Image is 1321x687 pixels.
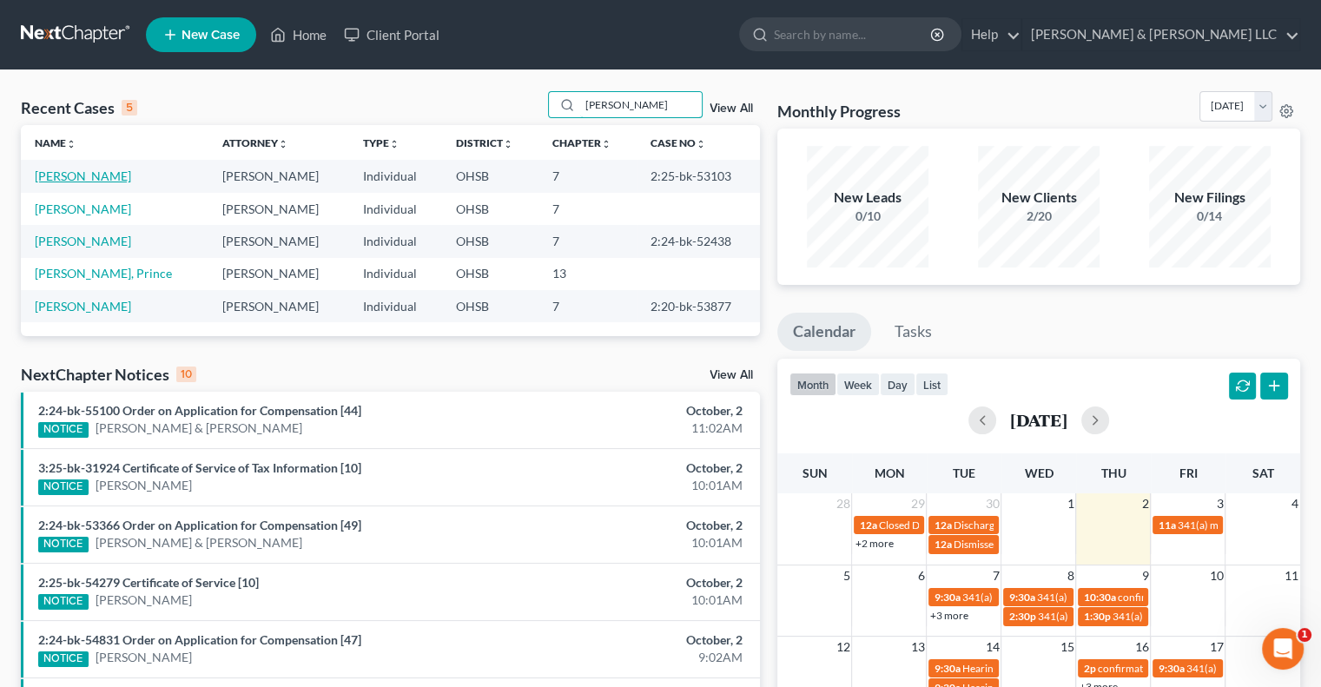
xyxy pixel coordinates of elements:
[651,136,706,149] a: Case Nounfold_more
[983,493,1001,514] span: 30
[934,662,960,675] span: 9:30a
[96,419,302,437] a: [PERSON_NAME] & [PERSON_NAME]
[807,188,928,208] div: New Leads
[1290,493,1300,514] span: 4
[519,517,743,534] div: October, 2
[538,193,637,225] td: 7
[38,575,259,590] a: 2:25-bk-54279 Certificate of Service [10]
[1149,208,1271,225] div: 0/14
[953,466,975,480] span: Tue
[441,290,538,322] td: OHSB
[962,19,1020,50] a: Help
[789,373,836,396] button: month
[519,477,743,494] div: 10:01AM
[841,565,851,586] span: 5
[807,208,928,225] div: 0/10
[1112,610,1279,623] span: 341(a) meeting for [PERSON_NAME]
[96,477,192,494] a: [PERSON_NAME]
[908,637,926,657] span: 13
[519,459,743,477] div: October, 2
[441,258,538,290] td: OHSB
[38,422,89,438] div: NOTICE
[1214,493,1225,514] span: 3
[1065,493,1075,514] span: 1
[552,136,611,149] a: Chapterunfold_more
[637,160,760,192] td: 2:25-bk-53103
[1024,466,1053,480] span: Wed
[879,313,948,351] a: Tasks
[934,519,951,532] span: 12a
[774,18,933,50] input: Search by name...
[21,364,196,385] div: NextChapter Notices
[519,419,743,437] div: 11:02AM
[441,160,538,192] td: OHSB
[990,565,1001,586] span: 7
[35,266,172,281] a: [PERSON_NAME], Prince
[1097,662,1292,675] span: confirmation hearing for [PERSON_NAME]
[176,367,196,382] div: 10
[35,168,131,183] a: [PERSON_NAME]
[208,160,349,192] td: [PERSON_NAME]
[1139,565,1150,586] span: 9
[1008,591,1034,604] span: 9:30a
[349,225,442,257] td: Individual
[1133,637,1150,657] span: 16
[455,136,512,149] a: Districtunfold_more
[834,637,851,657] span: 12
[915,373,948,396] button: list
[859,519,876,532] span: 12a
[519,649,743,666] div: 9:02AM
[389,139,400,149] i: unfold_more
[710,369,753,381] a: View All
[915,565,926,586] span: 6
[441,225,538,257] td: OHSB
[538,258,637,290] td: 13
[208,258,349,290] td: [PERSON_NAME]
[836,373,880,396] button: week
[208,290,349,322] td: [PERSON_NAME]
[519,534,743,552] div: 10:01AM
[363,136,400,149] a: Typeunfold_more
[1262,628,1304,670] iframe: Intercom live chat
[38,518,361,532] a: 2:24-bk-53366 Order on Application for Compensation [49]
[538,160,637,192] td: 7
[1158,662,1184,675] span: 9:30a
[710,102,753,115] a: View All
[601,139,611,149] i: unfold_more
[519,631,743,649] div: October, 2
[961,591,1221,604] span: 341(a) meeting for [PERSON_NAME] & [PERSON_NAME]
[208,225,349,257] td: [PERSON_NAME]
[35,201,131,216] a: [PERSON_NAME]
[855,537,893,550] a: +2 more
[802,466,827,480] span: Sun
[1037,610,1205,623] span: 341(a) meeting for [PERSON_NAME]
[96,534,302,552] a: [PERSON_NAME] & [PERSON_NAME]
[696,139,706,149] i: unfold_more
[538,290,637,322] td: 7
[880,373,915,396] button: day
[978,208,1100,225] div: 2/20
[777,101,901,122] h3: Monthly Progress
[953,519,1121,532] span: Discharge Date for [PERSON_NAME]
[38,403,361,418] a: 2:24-bk-55100 Order on Application for Compensation [44]
[1083,591,1115,604] span: 10:30a
[777,313,871,351] a: Calendar
[580,92,702,117] input: Search by name...
[349,193,442,225] td: Individual
[35,234,131,248] a: [PERSON_NAME]
[908,493,926,514] span: 29
[983,637,1001,657] span: 14
[1008,610,1035,623] span: 2:30p
[35,136,76,149] a: Nameunfold_more
[1158,519,1175,532] span: 11a
[1036,591,1308,604] span: 341(a) meeting for Le [PERSON_NAME] & [PERSON_NAME]
[1010,411,1067,429] h2: [DATE]
[934,538,951,551] span: 12a
[35,299,131,314] a: [PERSON_NAME]
[349,290,442,322] td: Individual
[349,160,442,192] td: Individual
[953,538,1121,551] span: Dismissed Date for [PERSON_NAME]
[1283,565,1300,586] span: 11
[38,537,89,552] div: NOTICE
[96,591,192,609] a: [PERSON_NAME]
